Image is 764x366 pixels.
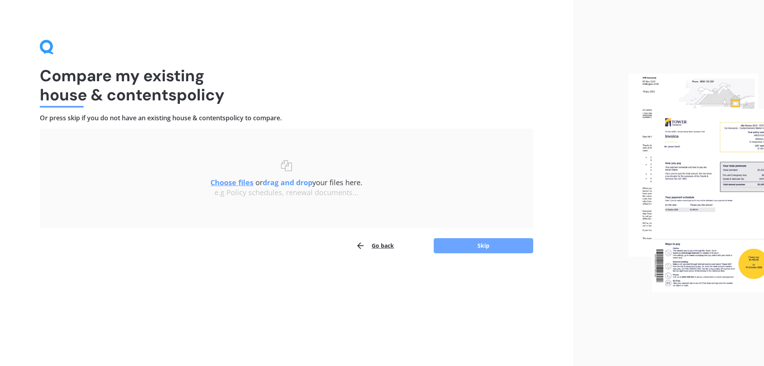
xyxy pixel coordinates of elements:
[356,238,394,254] button: Go back
[628,74,764,293] img: files.webp
[210,178,363,187] span: or your files here.
[263,178,312,187] b: drag and drop
[434,238,533,253] button: Skip
[210,178,253,187] u: Choose files
[56,188,517,197] div: e.g Policy schedules, renewal documents...
[40,114,533,122] h4: Or press skip if you do not have an existing house & contents policy to compare.
[40,66,533,104] h1: Compare my existing house & contents policy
